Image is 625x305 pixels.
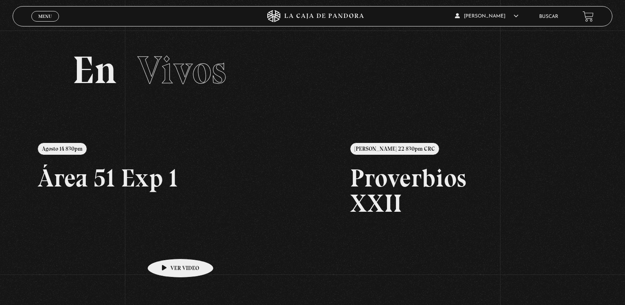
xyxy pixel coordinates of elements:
span: Cerrar [36,21,55,26]
a: Buscar [539,14,558,19]
span: Menu [38,14,52,19]
h2: En [72,51,553,90]
a: View your shopping cart [583,11,594,22]
span: Vivos [138,47,226,93]
span: [PERSON_NAME] [455,14,518,19]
